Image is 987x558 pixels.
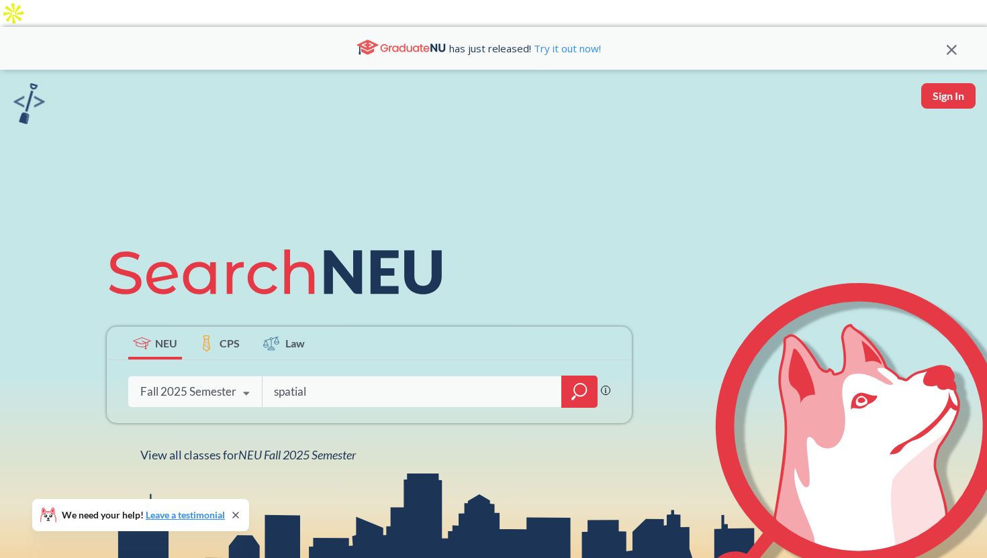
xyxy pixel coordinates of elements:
[13,83,45,128] a: sandbox logo
[531,42,601,55] a: Try it out now!
[62,510,225,520] span: We need your help!
[921,83,976,109] button: Sign In
[13,83,45,124] img: sandbox logo
[449,41,601,56] span: has just released!
[561,376,598,408] div: magnifying glass
[146,509,225,520] a: Leave a testimonial
[140,384,236,399] div: Fall 2025 Semester
[273,378,552,406] input: Class, professor, course number, "phrase"
[155,335,177,351] span: NEU
[238,447,356,462] span: NEU Fall 2025 Semester
[220,335,240,351] span: CPS
[140,447,356,462] span: View all classes for
[571,382,587,401] svg: magnifying glass
[285,335,305,351] span: Law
